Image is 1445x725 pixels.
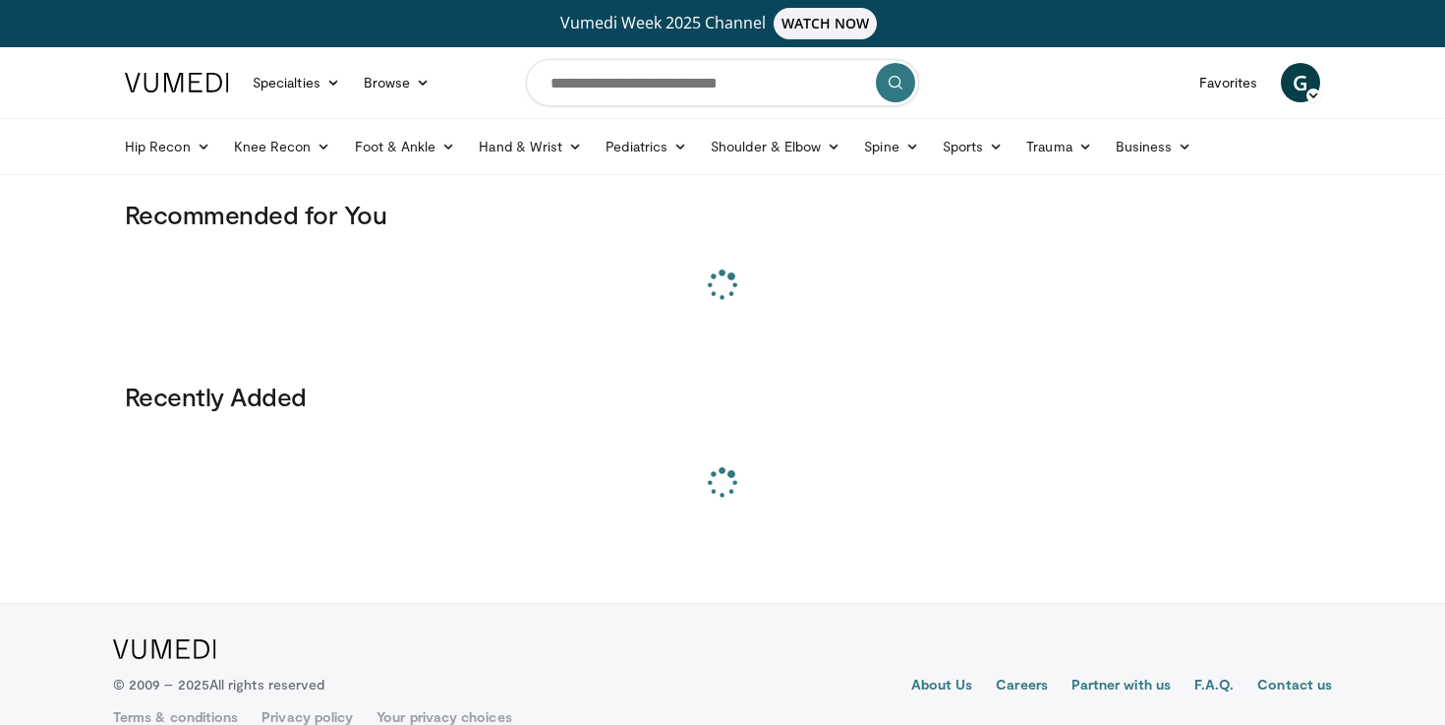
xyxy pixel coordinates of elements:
a: G [1281,63,1320,102]
span: All rights reserved [209,676,324,693]
a: Partner with us [1071,675,1171,698]
a: Careers [996,675,1048,698]
a: Browse [352,63,442,102]
a: Foot & Ankle [343,127,468,166]
a: About Us [911,675,973,698]
a: F.A.Q. [1194,675,1234,698]
a: Sports [931,127,1015,166]
a: Trauma [1014,127,1104,166]
p: © 2009 – 2025 [113,675,324,695]
a: Pediatrics [594,127,699,166]
a: Specialties [241,63,352,102]
a: Shoulder & Elbow [699,127,852,166]
a: Business [1104,127,1204,166]
img: VuMedi Logo [125,73,229,92]
a: Spine [852,127,930,166]
a: Hip Recon [113,127,222,166]
a: Hand & Wrist [467,127,594,166]
h3: Recommended for You [125,199,1320,230]
a: Knee Recon [222,127,343,166]
h3: Recently Added [125,381,1320,412]
a: Favorites [1187,63,1269,102]
input: Search topics, interventions [526,59,919,106]
a: Contact us [1257,675,1332,698]
span: WATCH NOW [774,8,878,39]
img: VuMedi Logo [113,639,216,659]
a: Vumedi Week 2025 ChannelWATCH NOW [128,8,1317,39]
